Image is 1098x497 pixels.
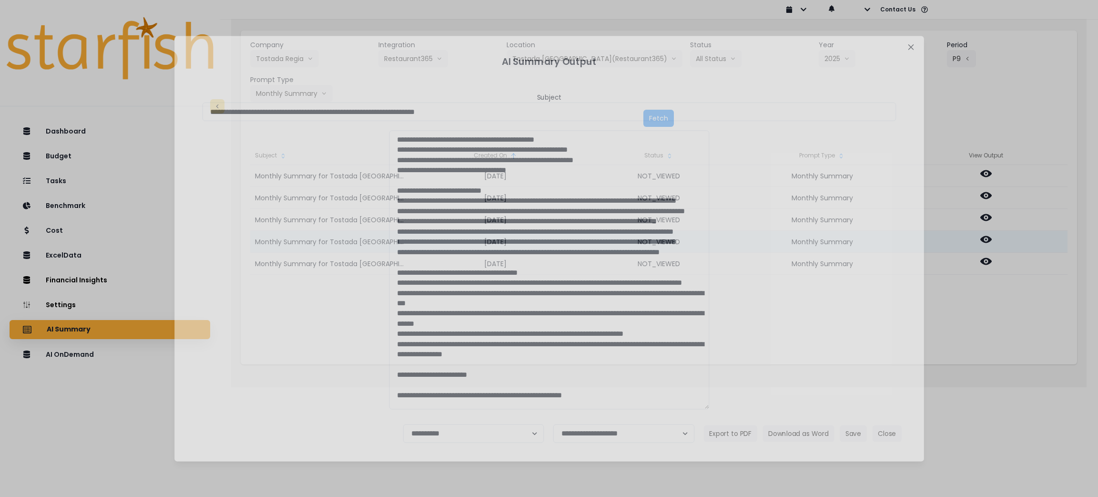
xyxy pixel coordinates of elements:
[840,425,867,442] button: Save
[185,47,913,75] header: AI Summary Output
[872,425,901,442] button: Close
[762,425,834,442] button: Download as Word
[903,40,918,54] button: Close
[537,93,561,102] header: Subject
[703,425,757,442] button: Export to PDF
